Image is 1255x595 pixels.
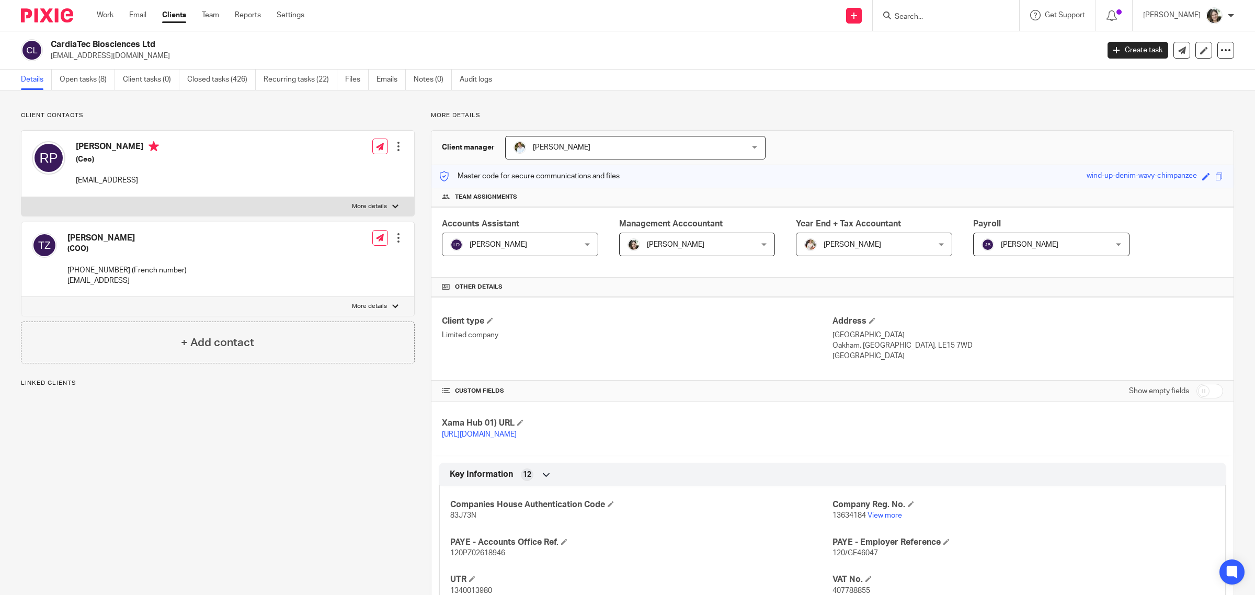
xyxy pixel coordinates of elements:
a: Emails [376,70,406,90]
a: Recurring tasks (22) [264,70,337,90]
h4: [PERSON_NAME] [76,141,159,154]
span: Key Information [450,469,513,480]
img: svg%3E [32,233,57,258]
h4: + Add contact [181,335,254,351]
img: svg%3E [450,238,463,251]
span: 83J73N [450,512,476,519]
span: 120PZ02618946 [450,550,505,557]
h4: Xama Hub 01) URL [442,418,832,429]
a: Team [202,10,219,20]
span: Other details [455,283,503,291]
a: Work [97,10,113,20]
p: Linked clients [21,379,415,387]
a: Notes (0) [414,70,452,90]
span: 1340013980 [450,587,492,594]
a: Settings [277,10,304,20]
p: More details [352,202,387,211]
p: More details [352,302,387,311]
p: [PHONE_NUMBER] (French number) [67,265,187,276]
div: wind-up-denim-wavy-chimpanzee [1087,170,1197,182]
h4: [PERSON_NAME] [67,233,187,244]
a: Audit logs [460,70,500,90]
a: Client tasks (0) [123,70,179,90]
p: [EMAIL_ADDRESS] [67,276,187,286]
span: [PERSON_NAME] [1001,241,1058,248]
span: Management Acccountant [619,220,723,228]
h4: UTR [450,574,832,585]
h4: Address [832,316,1223,327]
h5: (Ceo) [76,154,159,165]
h4: PAYE - Accounts Office Ref. [450,537,832,548]
span: Get Support [1045,12,1085,19]
span: 407788855 [832,587,870,594]
h4: Companies House Authentication Code [450,499,832,510]
span: [PERSON_NAME] [824,241,881,248]
a: Open tasks (8) [60,70,115,90]
span: [PERSON_NAME] [470,241,527,248]
a: Reports [235,10,261,20]
span: Team assignments [455,193,517,201]
a: Create task [1108,42,1168,59]
span: 13634184 [832,512,866,519]
p: More details [431,111,1234,120]
h4: Client type [442,316,832,327]
a: Details [21,70,52,90]
a: View more [868,512,902,519]
h4: CUSTOM FIELDS [442,387,832,395]
span: 12 [523,470,531,480]
p: Oakham, [GEOGRAPHIC_DATA], LE15 7WD [832,340,1223,351]
a: Clients [162,10,186,20]
p: [GEOGRAPHIC_DATA] [832,351,1223,361]
a: Files [345,70,369,90]
span: Year End + Tax Accountant [796,220,901,228]
span: [PERSON_NAME] [533,144,590,151]
img: Pixie [21,8,73,22]
h4: PAYE - Employer Reference [832,537,1215,548]
input: Search [894,13,988,22]
p: [EMAIL_ADDRESS] [76,175,159,186]
label: Show empty fields [1129,386,1189,396]
p: [PERSON_NAME] [1143,10,1201,20]
span: Payroll [973,220,1001,228]
img: sarah-royle.jpg [514,141,526,154]
a: Email [129,10,146,20]
p: Limited company [442,330,832,340]
span: [PERSON_NAME] [647,241,704,248]
a: Closed tasks (426) [187,70,256,90]
h4: VAT No. [832,574,1215,585]
img: barbara-raine-.jpg [1206,7,1223,24]
i: Primary [149,141,159,152]
h5: (COO) [67,244,187,254]
h2: CardiaTec Biosciences Ltd [51,39,884,50]
img: svg%3E [21,39,43,61]
span: Accounts Assistant [442,220,519,228]
p: Master code for secure communications and files [439,171,620,181]
p: [EMAIL_ADDRESS][DOMAIN_NAME] [51,51,1092,61]
img: barbara-raine-.jpg [627,238,640,251]
p: Client contacts [21,111,415,120]
span: 120/GE46047 [832,550,878,557]
h4: Company Reg. No. [832,499,1215,510]
img: svg%3E [982,238,994,251]
p: [GEOGRAPHIC_DATA] [832,330,1223,340]
h3: Client manager [442,142,495,153]
img: Kayleigh%20Henson.jpeg [804,238,817,251]
a: [URL][DOMAIN_NAME] [442,431,517,438]
img: svg%3E [32,141,65,175]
